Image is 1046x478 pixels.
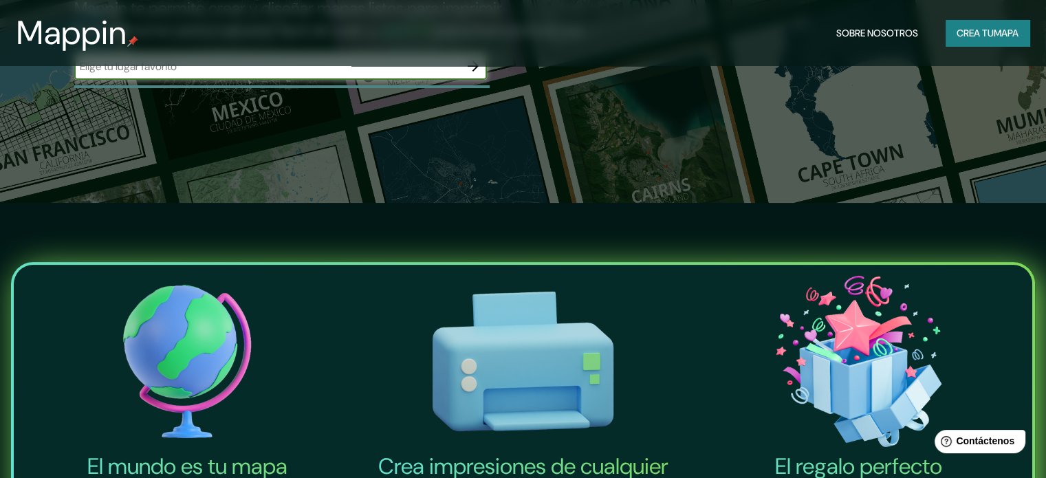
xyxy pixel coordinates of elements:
font: Mappin [17,11,127,54]
img: Crea impresiones de cualquier tamaño-icono [358,270,688,453]
button: Crea tumapa [946,20,1029,46]
font: Sobre nosotros [836,27,918,39]
img: El mundo es tu icono de mapa [22,270,352,453]
font: Crea tu [957,27,994,39]
font: mapa [994,27,1018,39]
img: El icono del regalo perfecto [694,270,1024,453]
input: Elige tu lugar favorito [74,58,459,74]
button: Sobre nosotros [831,20,924,46]
iframe: Lanzador de widgets de ayuda [924,424,1031,463]
img: pin de mapeo [127,36,138,47]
